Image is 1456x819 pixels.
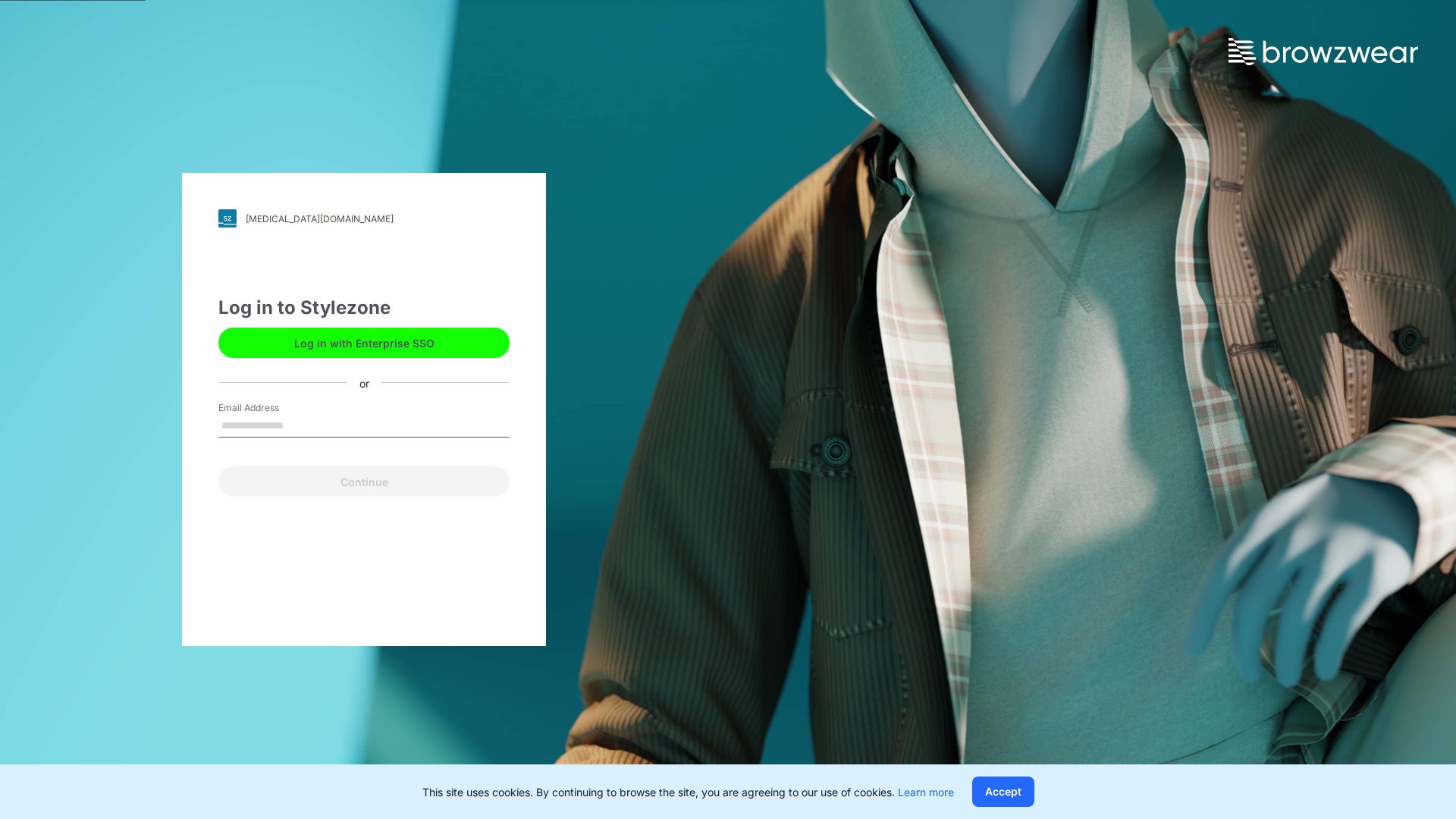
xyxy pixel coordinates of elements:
[972,777,1034,807] button: Accept
[218,328,510,358] button: Log in with Enterprise SSO
[347,375,381,391] div: or
[246,213,394,224] div: [MEDICAL_DATA][DOMAIN_NAME]
[218,209,510,227] a: [MEDICAL_DATA][DOMAIN_NAME]
[218,401,325,415] label: Email Address
[218,294,510,322] div: Log in to Stylezone
[1228,38,1418,65] img: browzwear-logo.73288ffb.svg
[218,209,237,227] img: svg+xml;base64,PHN2ZyB3aWR0aD0iMjgiIGhlaWdodD0iMjgiIHZpZXdCb3g9IjAgMCAyOCAyOCIgZmlsbD0ibm9uZSIgeG...
[422,784,954,800] p: This site uses cookies. By continuing to browse the site, you are agreeing to our use of cookies.
[898,786,954,799] a: Learn more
